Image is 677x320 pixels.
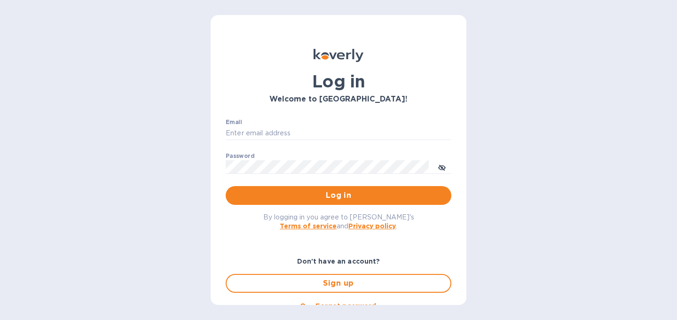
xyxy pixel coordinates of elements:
span: By logging in you agree to [PERSON_NAME]'s and . [263,213,414,230]
a: Terms of service [280,222,337,230]
a: Privacy policy [348,222,396,230]
button: Sign up [226,274,451,293]
img: Koverly [314,49,363,62]
input: Enter email address [226,126,451,140]
b: Don't have an account? [297,258,380,265]
label: Password [226,153,254,159]
span: Log in [233,190,444,201]
button: toggle password visibility [433,157,451,176]
u: Forgot password [315,302,376,310]
h1: Log in [226,71,451,91]
button: Log in [226,186,451,205]
span: Sign up [234,278,443,289]
label: Email [226,119,242,125]
h3: Welcome to [GEOGRAPHIC_DATA]! [226,95,451,104]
